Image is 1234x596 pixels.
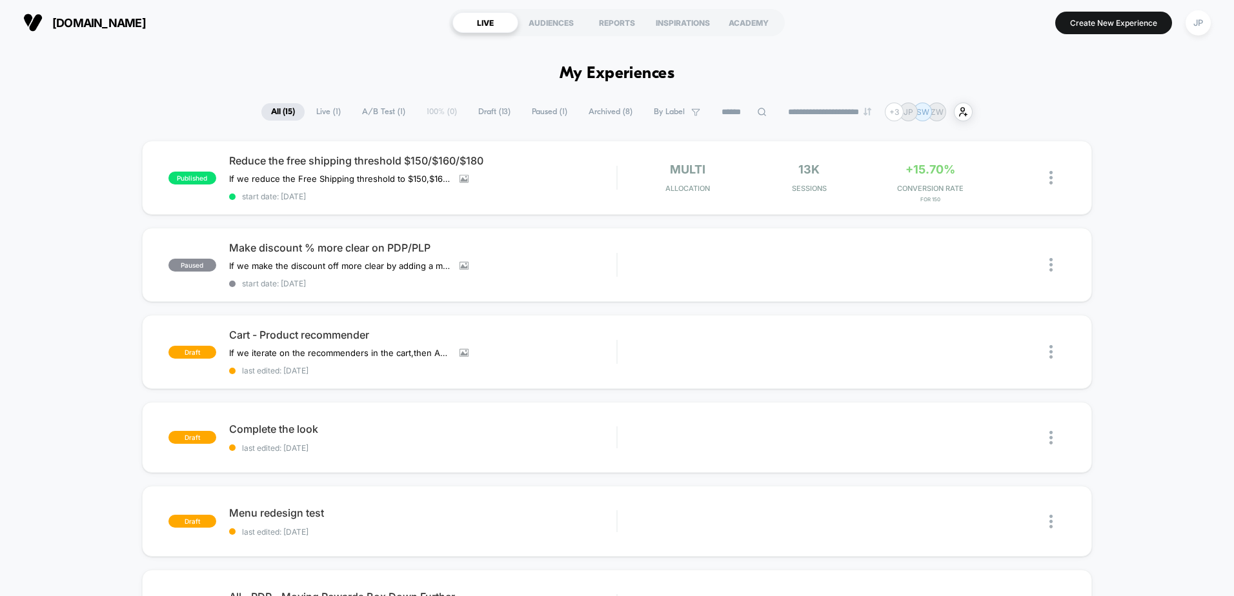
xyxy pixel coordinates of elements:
[904,107,913,117] p: JP
[229,192,616,201] span: start date: [DATE]
[452,12,518,33] div: LIVE
[1049,345,1053,359] img: close
[168,172,216,184] span: published
[229,241,616,254] span: Make discount % more clear on PDP/PLP
[1049,258,1053,272] img: close
[864,108,871,115] img: end
[1055,12,1172,34] button: Create New Experience
[752,184,867,193] span: Sessions
[168,259,216,272] span: paused
[670,163,705,176] span: multi
[1049,171,1053,184] img: close
[1186,10,1211,35] div: JP
[352,103,415,121] span: A/B Test ( 1 )
[229,366,616,375] span: last edited: [DATE]
[229,261,450,271] span: If we make the discount off more clear by adding a marker,then Add to Carts & CR will increase,be...
[885,103,904,121] div: + 3
[168,431,216,444] span: draft
[52,16,146,30] span: [DOMAIN_NAME]
[522,103,577,121] span: Paused ( 1 )
[229,328,616,341] span: Cart - Product recommender
[1049,515,1053,528] img: close
[579,103,642,121] span: Archived ( 8 )
[229,174,450,184] span: If we reduce the Free Shipping threshold to $150,$160 & $180,then conversions will increase,becau...
[716,12,782,33] div: ACADEMY
[798,163,820,176] span: 13k
[229,348,450,358] span: If we iterate on the recommenders in the cart,then AOV will increase,because personalisation in t...
[916,107,929,117] p: SW
[650,12,716,33] div: INSPIRATIONS
[261,103,305,121] span: All ( 15 )
[560,65,675,83] h1: My Experiences
[518,12,584,33] div: AUDIENCES
[665,184,710,193] span: Allocation
[905,163,955,176] span: +15.70%
[229,154,616,167] span: Reduce the free shipping threshold $150/$160/$180
[23,13,43,32] img: Visually logo
[229,443,616,453] span: last edited: [DATE]
[229,506,616,519] span: Menu redesign test
[931,107,944,117] p: ZW
[19,12,150,33] button: [DOMAIN_NAME]
[584,12,650,33] div: REPORTS
[654,107,685,117] span: By Label
[307,103,350,121] span: Live ( 1 )
[229,279,616,288] span: start date: [DATE]
[229,527,616,537] span: last edited: [DATE]
[1182,10,1215,36] button: JP
[873,184,988,193] span: CONVERSION RATE
[168,515,216,528] span: draft
[229,422,616,435] span: Complete the look
[1049,431,1053,444] img: close
[469,103,520,121] span: Draft ( 13 )
[168,346,216,359] span: draft
[873,196,988,203] span: for 150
